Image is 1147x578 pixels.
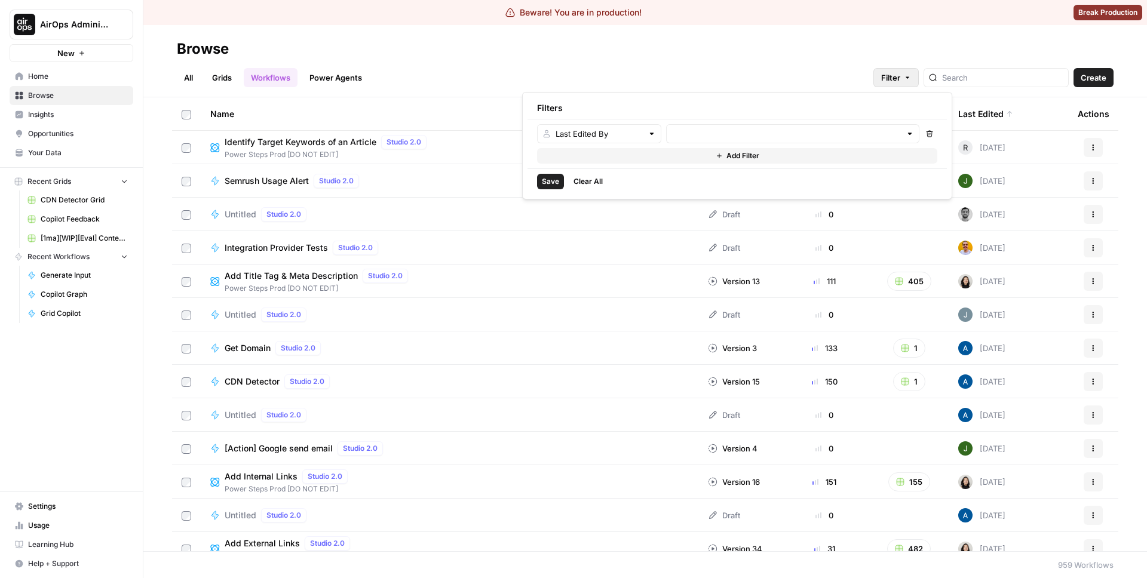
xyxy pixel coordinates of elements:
[1081,72,1106,84] span: Create
[225,208,256,220] span: Untitled
[210,308,689,322] a: UntitledStudio 2.0
[958,274,973,288] img: t5ef5oef8zpw1w4g2xghobes91mw
[708,342,757,354] div: Version 3
[28,501,128,512] span: Settings
[708,242,740,254] div: Draft
[225,537,300,549] span: Add External Links
[789,442,860,454] div: 0
[958,241,973,255] img: mtm3mwwjid4nvhapkft0keo1ean8
[225,242,328,254] span: Integration Provider Tests
[537,148,937,164] button: Add Filter
[308,471,342,482] span: Studio 2.0
[505,7,642,19] div: Beware! You are in production!
[958,441,973,456] img: 5v0yozua856dyxnw4lpcp45mgmzh
[958,207,973,222] img: 6v3gwuotverrb420nfhk5cu1cyh1
[41,214,128,225] span: Copilot Feedback
[225,175,309,187] span: Semrush Usage Alert
[958,374,973,389] img: he81ibor8lsei4p3qvg4ugbvimgp
[10,173,133,190] button: Recent Grids
[887,539,931,558] button: 482
[708,476,760,488] div: Version 16
[387,137,421,147] span: Studio 2.0
[10,10,133,39] button: Workspace: AirOps Administrative
[573,176,603,187] span: Clear All
[225,270,358,282] span: Add Title Tag & Meta Description
[528,97,947,119] div: Filters
[10,67,133,86] a: Home
[28,71,128,82] span: Home
[958,542,973,556] img: t5ef5oef8zpw1w4g2xghobes91mw
[281,343,315,353] span: Studio 2.0
[958,441,1005,456] div: [DATE]
[888,472,930,491] button: 155
[958,308,1005,322] div: [DATE]
[310,538,345,549] span: Studio 2.0
[942,72,1063,84] input: Search
[958,508,973,522] img: he81ibor8lsei4p3qvg4ugbvimgp
[41,270,128,281] span: Generate Input
[225,136,376,148] span: Identify Target Keywords of an Article
[881,72,900,84] span: Filter
[569,174,608,189] button: Clear All
[958,97,1013,130] div: Last Edited
[27,176,71,187] span: Recent Grids
[556,128,643,140] input: Last Edited By
[958,408,1005,422] div: [DATE]
[789,342,860,354] div: 133
[789,409,860,421] div: 0
[266,410,301,420] span: Studio 2.0
[210,508,689,522] a: UntitledStudio 2.0
[542,176,559,187] span: Save
[10,516,133,535] a: Usage
[225,471,298,482] span: Add Internal Links
[14,14,35,35] img: AirOps Administrative Logo
[225,376,280,388] span: CDN Detector
[225,342,271,354] span: Get Domain
[302,68,369,87] a: Power Agents
[1078,97,1109,130] div: Actions
[893,339,925,358] button: 1
[210,241,689,255] a: Integration Provider TestsStudio 2.0
[789,376,860,388] div: 150
[22,285,133,304] a: Copilot Graph
[789,309,860,321] div: 0
[210,408,689,422] a: UntitledStudio 2.0
[41,289,128,300] span: Copilot Graph
[789,509,860,521] div: 0
[244,68,298,87] a: Workflows
[225,484,352,494] span: Power Steps Prod [DO NOT EDIT]
[41,308,128,319] span: Grid Copilot
[290,376,324,387] span: Studio 2.0
[22,266,133,285] a: Generate Input
[225,409,256,421] span: Untitled
[789,275,860,287] div: 111
[368,270,403,281] span: Studio 2.0
[210,135,689,160] a: Identify Target Keywords of an ArticleStudio 2.0Power Steps Prod [DO NOT EDIT]
[22,190,133,210] a: CDN Detector Grid
[789,476,860,488] div: 151
[958,542,1005,556] div: [DATE]
[57,47,75,59] span: New
[708,275,760,287] div: Version 13
[319,176,354,186] span: Studio 2.0
[958,274,1005,288] div: [DATE]
[10,105,133,124] a: Insights
[10,124,133,143] a: Opportunities
[210,441,689,456] a: [Action] Google send emailStudio 2.0
[958,475,973,489] img: t5ef5oef8zpw1w4g2xghobes91mw
[266,510,301,521] span: Studio 2.0
[210,97,689,130] div: Name
[28,520,128,531] span: Usage
[225,149,431,160] span: Power Steps Prod [DO NOT EDIT]
[958,341,973,355] img: he81ibor8lsei4p3qvg4ugbvimgp
[958,408,973,422] img: he81ibor8lsei4p3qvg4ugbvimgp
[10,535,133,554] a: Learning Hub
[963,142,968,153] span: R
[343,443,378,454] span: Studio 2.0
[177,39,229,59] div: Browse
[10,86,133,105] a: Browse
[10,554,133,573] button: Help + Support
[10,497,133,516] a: Settings
[22,304,133,323] a: Grid Copilot
[537,174,564,189] button: Save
